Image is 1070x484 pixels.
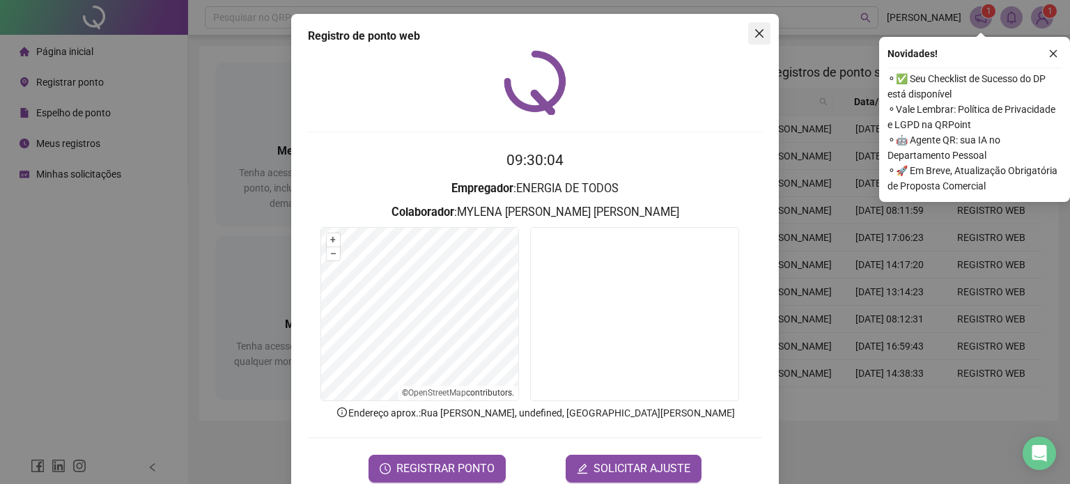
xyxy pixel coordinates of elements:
[754,28,765,39] span: close
[402,388,514,398] li: © contributors.
[408,388,466,398] a: OpenStreetMap
[308,28,762,45] div: Registro de ponto web
[506,152,564,169] time: 09:30:04
[887,163,1062,194] span: ⚬ 🚀 Em Breve, Atualização Obrigatória de Proposta Comercial
[1023,437,1056,470] div: Open Intercom Messenger
[1048,49,1058,58] span: close
[396,460,495,477] span: REGISTRAR PONTO
[308,405,762,421] p: Endereço aprox. : Rua [PERSON_NAME], undefined, [GEOGRAPHIC_DATA][PERSON_NAME]
[391,205,454,219] strong: Colaborador
[327,233,340,247] button: +
[887,132,1062,163] span: ⚬ 🤖 Agente QR: sua IA no Departamento Pessoal
[594,460,690,477] span: SOLICITAR AJUSTE
[336,406,348,419] span: info-circle
[380,463,391,474] span: clock-circle
[748,22,770,45] button: Close
[451,182,513,195] strong: Empregador
[577,463,588,474] span: edit
[369,455,506,483] button: REGISTRAR PONTO
[887,46,938,61] span: Novidades !
[327,247,340,260] button: –
[504,50,566,115] img: QRPoint
[308,203,762,221] h3: : MYLENA [PERSON_NAME] [PERSON_NAME]
[887,102,1062,132] span: ⚬ Vale Lembrar: Política de Privacidade e LGPD na QRPoint
[887,71,1062,102] span: ⚬ ✅ Seu Checklist de Sucesso do DP está disponível
[308,180,762,198] h3: : ENERGIA DE TODOS
[566,455,701,483] button: editSOLICITAR AJUSTE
